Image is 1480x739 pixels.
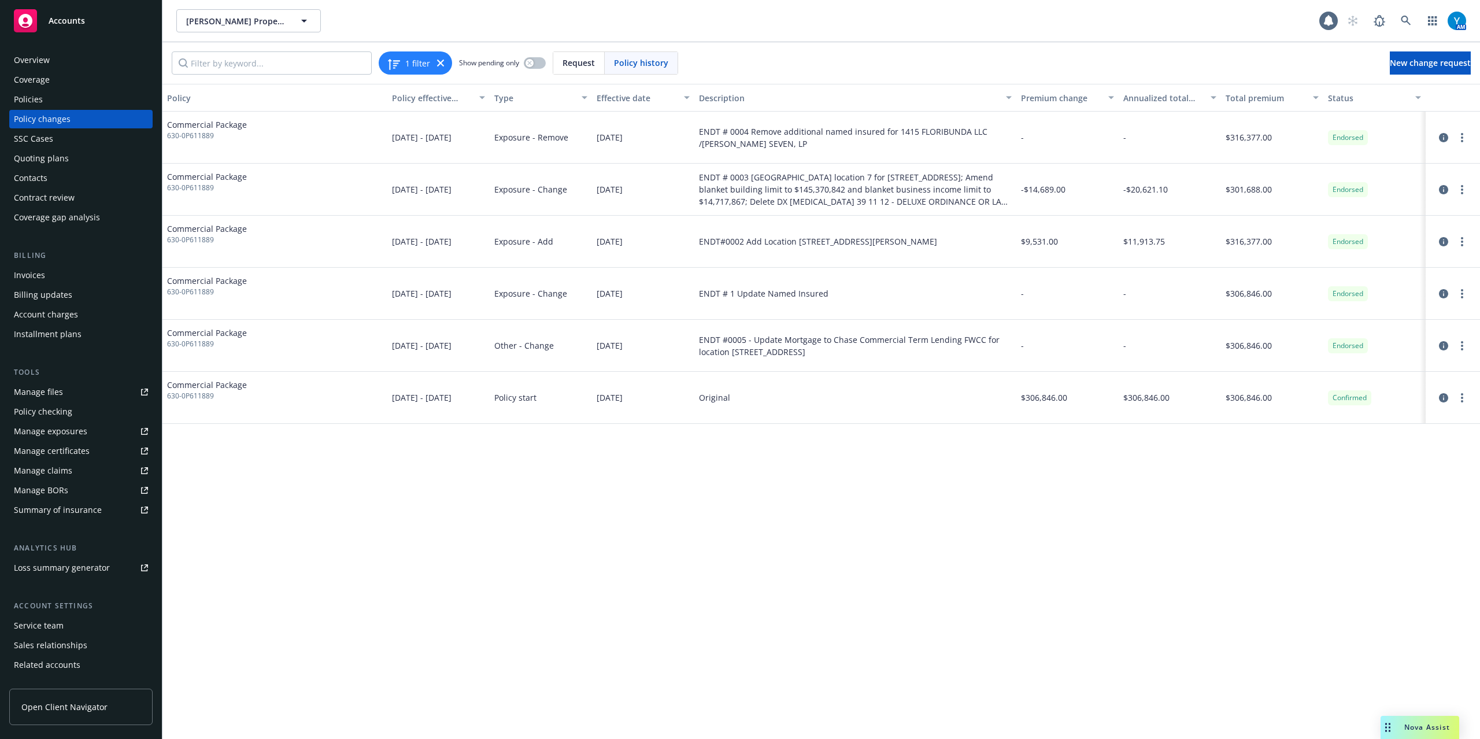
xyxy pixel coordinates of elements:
[14,266,45,284] div: Invoices
[1333,237,1363,247] span: Endorsed
[1021,183,1065,195] span: -$14,689.00
[9,675,153,694] a: Client features
[9,600,153,612] div: Account settings
[494,339,554,352] span: Other - Change
[9,266,153,284] a: Invoices
[694,84,1017,112] button: Description
[9,110,153,128] a: Policy changes
[9,481,153,500] a: Manage BORs
[14,559,110,577] div: Loss summary generator
[49,16,85,25] span: Accounts
[14,442,90,460] div: Manage certificates
[1333,184,1363,195] span: Endorsed
[14,286,72,304] div: Billing updates
[1437,131,1451,145] a: circleInformation
[14,189,75,207] div: Contract review
[392,391,452,404] span: [DATE] - [DATE]
[563,57,595,69] span: Request
[1021,235,1058,247] span: $9,531.00
[392,287,452,300] span: [DATE] - [DATE]
[14,208,100,227] div: Coverage gap analysis
[167,131,247,141] span: 630-0P611889
[699,334,1012,358] div: ENDT #0005 - Update Mortgage to Chase Commercial Term Lending FWCC for location [STREET_ADDRESS]
[14,383,63,401] div: Manage files
[9,5,153,37] a: Accounts
[9,636,153,655] a: Sales relationships
[167,92,383,104] div: Policy
[392,183,452,195] span: [DATE] - [DATE]
[1437,339,1451,353] a: circleInformation
[392,92,472,104] div: Policy effective dates
[597,183,623,195] span: [DATE]
[14,169,47,187] div: Contacts
[597,131,623,143] span: [DATE]
[14,675,71,694] div: Client features
[14,461,72,480] div: Manage claims
[1390,57,1471,68] span: New change request
[1226,339,1272,352] span: $306,846.00
[699,171,1012,208] div: ENDT # 0003 [GEOGRAPHIC_DATA] location 7 for [STREET_ADDRESS]; Amend blanket building limit to $1...
[167,339,247,349] span: 630-0P611889
[14,656,80,674] div: Related accounts
[1021,339,1024,352] span: -
[9,305,153,324] a: Account charges
[1333,289,1363,299] span: Endorsed
[9,559,153,577] a: Loss summary generator
[1381,716,1395,739] div: Drag to move
[167,119,247,131] span: Commercial Package
[490,84,592,112] button: Type
[494,391,536,404] span: Policy start
[1455,235,1469,249] a: more
[9,286,153,304] a: Billing updates
[9,402,153,421] a: Policy checking
[9,130,153,148] a: SSC Cases
[699,125,1012,150] div: ENDT # 0004 Remove additional named insured for 1415 FLORIBUNDA LLC /[PERSON_NAME] SEVEN, LP
[167,275,247,287] span: Commercial Package
[494,92,575,104] div: Type
[1123,287,1126,300] span: -
[1404,722,1450,732] span: Nova Assist
[1021,131,1024,143] span: -
[494,287,567,300] span: Exposure - Change
[1437,287,1451,301] a: circleInformation
[1437,391,1451,405] a: circleInformation
[14,481,68,500] div: Manage BORs
[494,183,567,195] span: Exposure - Change
[1021,287,1024,300] span: -
[14,71,50,89] div: Coverage
[1341,9,1364,32] a: Start snowing
[9,367,153,378] div: Tools
[14,636,87,655] div: Sales relationships
[614,57,668,69] span: Policy history
[1226,183,1272,195] span: $301,688.00
[1226,391,1272,404] span: $306,846.00
[699,92,1000,104] div: Description
[14,325,82,343] div: Installment plans
[14,90,43,109] div: Policies
[1455,287,1469,301] a: more
[494,235,553,247] span: Exposure - Add
[14,501,102,519] div: Summary of insurance
[9,461,153,480] a: Manage claims
[162,84,387,112] button: Policy
[1226,131,1272,143] span: $316,377.00
[1123,131,1126,143] span: -
[1123,391,1170,404] span: $306,846.00
[1394,9,1418,32] a: Search
[9,208,153,227] a: Coverage gap analysis
[392,131,452,143] span: [DATE] - [DATE]
[14,149,69,168] div: Quoting plans
[9,250,153,261] div: Billing
[167,183,247,193] span: 630-0P611889
[14,110,71,128] div: Policy changes
[1333,132,1363,143] span: Endorsed
[699,287,828,300] div: ENDT # 1 Update Named Insured
[1123,183,1168,195] span: -$20,621.10
[167,171,247,183] span: Commercial Package
[459,58,519,68] span: Show pending only
[392,235,452,247] span: [DATE] - [DATE]
[699,391,730,404] div: Original
[1123,339,1126,352] span: -
[9,422,153,441] a: Manage exposures
[167,379,247,391] span: Commercial Package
